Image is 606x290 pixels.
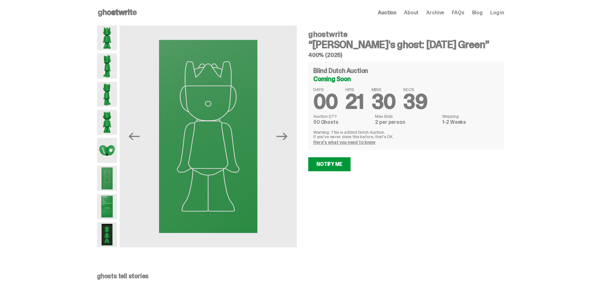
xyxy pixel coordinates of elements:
dd: 50 Ghosts [313,120,371,125]
a: Blog [472,10,483,15]
a: Log in [490,10,504,15]
dd: 1-2 Weeks [442,120,499,125]
span: DAYS [313,87,338,92]
span: SECS [403,87,427,92]
img: Schrodinger_Green_Hero_7.png [97,138,117,163]
dd: 2 per person [375,120,438,125]
a: Here's what you need to know [313,139,375,145]
img: Schrodinger_Green_Hero_6.png [97,110,117,135]
span: 21 [345,88,364,115]
h4: Blind Dutch Auction [313,67,368,74]
dt: Max Bids [375,114,438,118]
a: Notify Me [308,157,351,171]
img: Schrodinger_Green_Hero_9.png [97,166,117,191]
button: Next [275,129,289,143]
img: Schrodinger_Green_Hero_3.png [97,82,117,107]
h3: “[PERSON_NAME]'s ghost: [DATE] Green” [308,39,504,50]
img: Schrodinger_Green_Hero_12.png [97,194,117,219]
p: Warning: This is a Blind Dutch Auction. If you’ve never done this before, that’s OK. [313,130,499,139]
a: Archive [426,10,444,15]
img: Schrodinger_Green_Hero_2.png [97,53,117,78]
img: Schrodinger_Green_Hero_13.png [97,222,117,247]
dt: Shipping [442,114,499,118]
button: Previous [127,129,141,143]
h4: ghostwrite [308,31,504,38]
dt: Auction QTY [313,114,371,118]
a: About [404,10,419,15]
p: ghosts tell stories [97,273,504,279]
span: HRS [345,87,364,92]
span: 00 [313,88,338,115]
img: Schrodinger_Green_Hero_1.png [97,25,117,50]
a: Auction [378,10,396,15]
h5: 400% (2025) [308,52,504,58]
span: MINS [372,87,396,92]
a: FAQs [452,10,464,15]
img: Schrodinger_Green_Hero_9.png [120,25,297,247]
span: 39 [403,88,427,115]
span: 30 [372,88,396,115]
div: Coming Soon [313,76,499,82]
